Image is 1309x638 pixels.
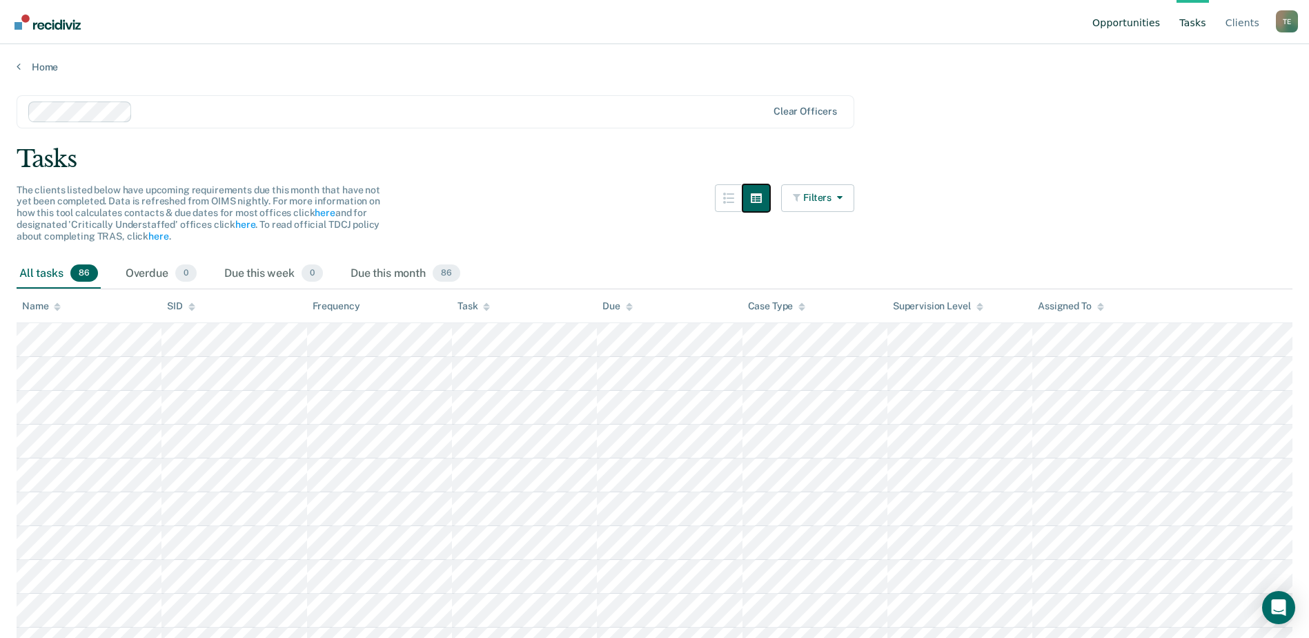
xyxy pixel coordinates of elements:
div: Clear officers [774,106,837,117]
img: Recidiviz [14,14,81,30]
div: Supervision Level [893,300,983,312]
div: Open Intercom Messenger [1262,591,1295,624]
div: Case Type [748,300,806,312]
div: Due this week0 [222,259,326,289]
div: Name [22,300,61,312]
button: Profile dropdown button [1276,10,1298,32]
div: Overdue0 [123,259,199,289]
div: T E [1276,10,1298,32]
div: Due [602,300,633,312]
div: Task [457,300,490,312]
div: Frequency [313,300,360,312]
div: Tasks [17,145,1292,173]
a: here [148,231,168,242]
span: 86 [70,264,98,282]
div: Assigned To [1038,300,1103,312]
button: Filters [781,184,854,212]
div: SID [167,300,195,312]
a: here [315,207,335,218]
span: 0 [302,264,323,282]
div: All tasks86 [17,259,101,289]
span: 86 [433,264,460,282]
div: Due this month86 [348,259,463,289]
span: The clients listed below have upcoming requirements due this month that have not yet been complet... [17,184,380,242]
a: Home [17,61,1292,73]
a: here [235,219,255,230]
span: 0 [175,264,197,282]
